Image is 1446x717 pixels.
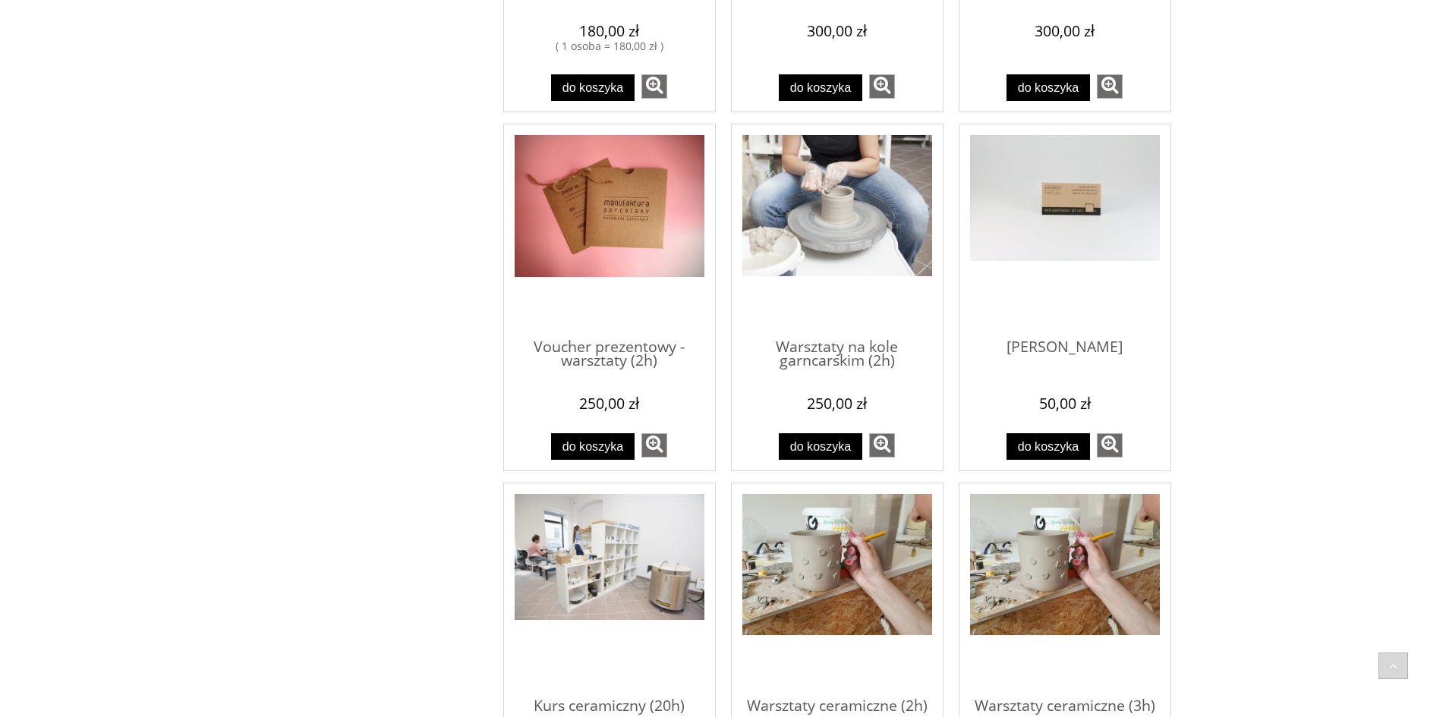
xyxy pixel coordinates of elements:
em: 180,00 zł [579,20,639,41]
button: Do koszyka Warsztaty na kole garncarskim (3h) [779,74,862,101]
img: Kurs ceramiczny (20h) [515,494,704,620]
img: Warsztaty na kole garncarskim (2h) [742,135,932,276]
span: Do koszyka [1018,439,1079,453]
button: Do koszyka Malowanie kubków / Pottery painting [551,74,635,101]
a: Przejdź do produktu Warsztaty na kole garncarskim (2h) [742,135,932,325]
span: Do koszyka [790,80,852,94]
a: Przejdź do produktu Warsztaty ceramiczne (2h) [742,494,932,684]
a: Warsztaty na kole garncarskim (2h) [742,325,932,385]
a: zobacz więcej [869,433,895,458]
a: zobacz więcej [1097,433,1123,458]
a: zobacz więcej [641,74,667,99]
img: Karta podarunkowa [970,135,1160,261]
span: [PERSON_NAME] [970,325,1160,370]
button: Do koszyka Warsztaty na kole garncarskim (2h) [779,433,862,460]
a: Przejdź do produktu Kurs ceramiczny (20h) [515,494,704,684]
button: Do koszyka Voucher prezentowy - warsztaty (3h) [1007,74,1090,101]
em: 250,00 zł [579,393,639,414]
a: [PERSON_NAME] [970,325,1160,385]
span: Do koszyka [562,439,624,453]
img: Voucher prezentowy - warsztaty (2h) [515,135,704,278]
em: 250,00 zł [807,393,867,414]
button: Do koszyka Karta podarunkowa [1007,433,1090,460]
span: Do koszyka [1018,80,1079,94]
a: Przejdź do produktu Warsztaty ceramiczne (3h) [970,494,1160,684]
span: Do koszyka [790,439,852,453]
img: Warsztaty ceramiczne (2h) [742,494,932,635]
a: Przejdź do produktu Voucher prezentowy - warsztaty (2h) [515,135,704,325]
i: ( 1 osoba = 180,00 zł ) [556,39,663,53]
a: zobacz więcej [869,74,895,99]
em: 50,00 zł [1039,393,1091,414]
em: 300,00 zł [807,20,867,41]
em: 300,00 zł [1035,20,1095,41]
a: Voucher prezentowy - warsztaty (2h) [515,325,704,385]
a: zobacz więcej [641,433,667,458]
a: Przejdź do produktu Karta podarunkowa [970,135,1160,325]
span: Warsztaty na kole garncarskim (2h) [742,325,932,370]
span: Voucher prezentowy - warsztaty (2h) [515,325,704,370]
span: Do koszyka [562,80,624,94]
img: Warsztaty ceramiczne (3h) [970,494,1160,635]
a: zobacz więcej [1097,74,1123,99]
button: Do koszyka Voucher prezentowy - warsztaty (2h) [551,433,635,460]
